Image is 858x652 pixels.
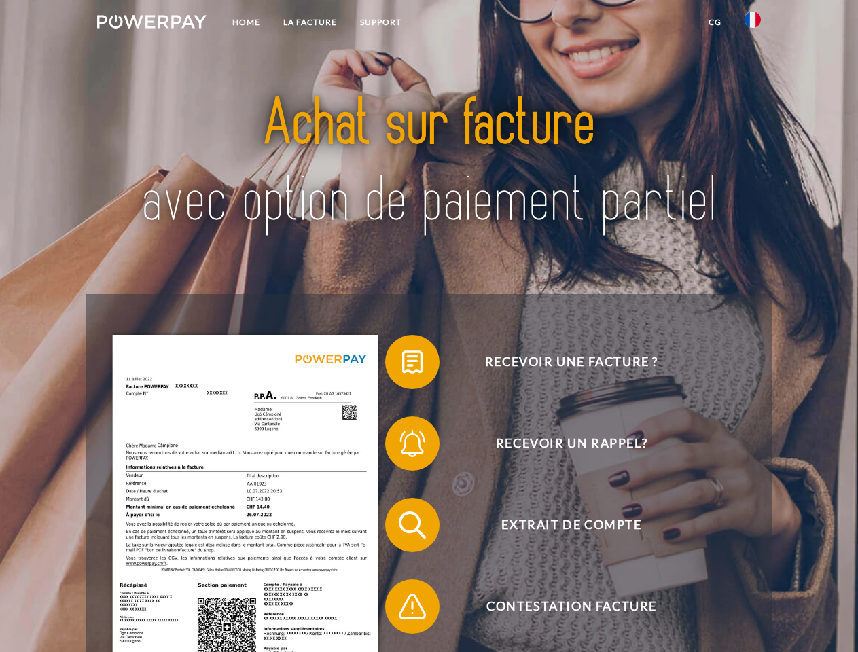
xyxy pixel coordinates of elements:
[385,498,738,552] button: Extrait de compte
[405,579,738,634] span: Contestation Facture
[405,416,738,471] span: Recevoir un rappel?
[745,12,761,28] img: fr
[385,335,738,389] button: Recevoir une facture ?
[385,416,738,471] button: Recevoir un rappel?
[697,10,733,35] a: CG
[395,427,429,460] img: qb_bell.svg
[221,10,272,35] a: Home
[405,335,738,389] span: Recevoir une facture ?
[405,498,738,552] span: Extrait de compte
[385,579,738,634] button: Contestation Facture
[97,15,207,29] img: logo-powerpay-white.svg
[395,345,429,379] img: qb_bill.svg
[348,10,413,35] a: Support
[272,10,348,35] a: LA FACTURE
[130,65,728,260] img: title-powerpay_fr.svg
[395,508,429,542] img: qb_search.svg
[395,590,429,623] img: qb_warning.svg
